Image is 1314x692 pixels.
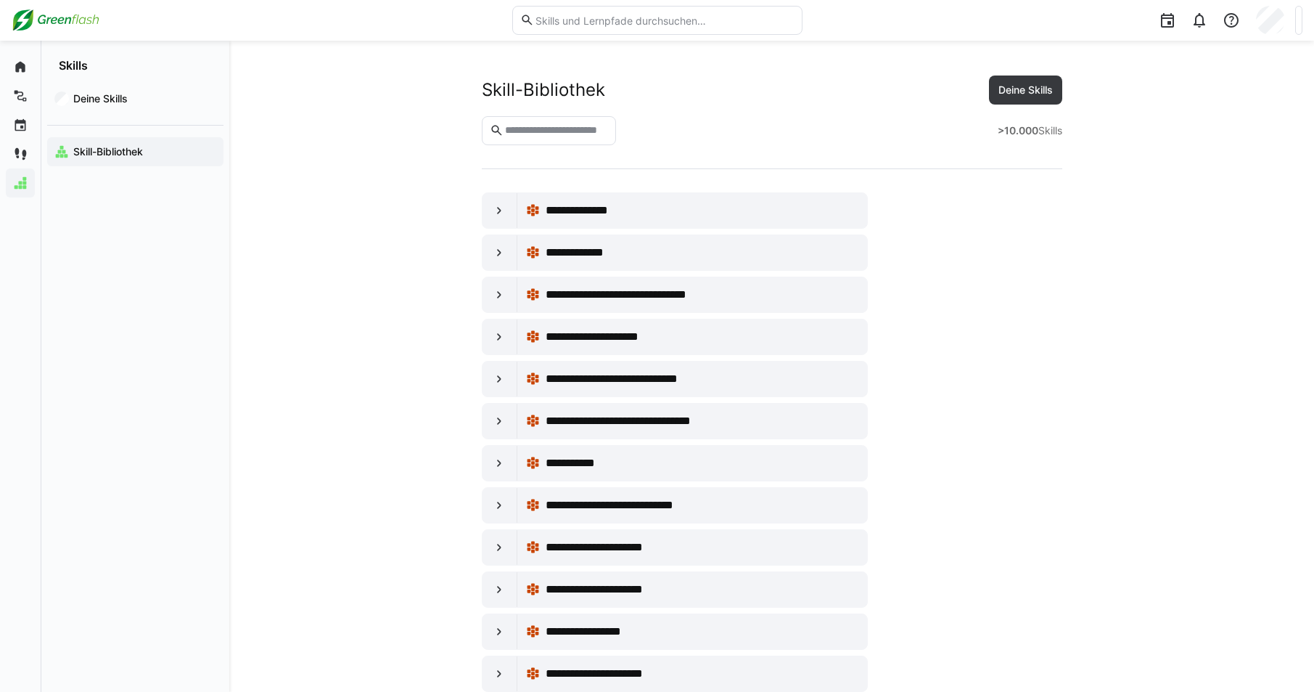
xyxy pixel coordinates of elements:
strong: >10.000 [998,124,1038,137]
div: Skill-Bibliothek [482,79,605,101]
button: Deine Skills [989,76,1062,105]
input: Skills und Lernpfade durchsuchen… [534,14,794,27]
span: Deine Skills [996,83,1055,97]
div: Skills [998,123,1062,138]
